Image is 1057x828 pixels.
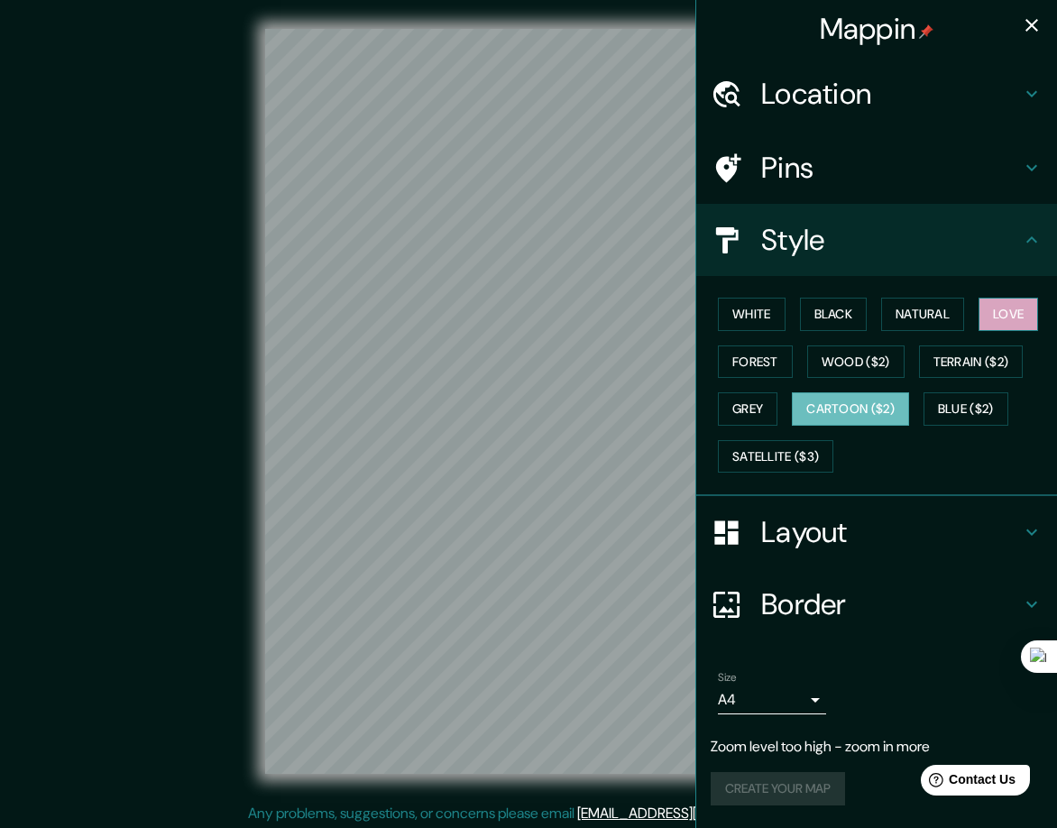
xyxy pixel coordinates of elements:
[919,24,933,39] img: pin-icon.png
[696,496,1057,568] div: Layout
[792,392,909,426] button: Cartoon ($2)
[800,298,868,331] button: Black
[718,345,793,379] button: Forest
[696,132,1057,204] div: Pins
[265,29,792,774] canvas: Map
[761,514,1021,550] h4: Layout
[896,758,1037,808] iframe: Help widget launcher
[924,392,1008,426] button: Blue ($2)
[979,298,1038,331] button: Love
[577,804,800,823] a: [EMAIL_ADDRESS][DOMAIN_NAME]
[761,76,1021,112] h4: Location
[711,736,1043,758] p: Zoom level too high - zoom in more
[696,568,1057,640] div: Border
[718,670,737,685] label: Size
[881,298,964,331] button: Natural
[761,150,1021,186] h4: Pins
[761,222,1021,258] h4: Style
[761,586,1021,622] h4: Border
[919,345,1024,379] button: Terrain ($2)
[718,298,786,331] button: White
[718,440,833,474] button: Satellite ($3)
[718,685,826,714] div: A4
[248,803,803,824] p: Any problems, suggestions, or concerns please email .
[718,392,777,426] button: Grey
[696,58,1057,130] div: Location
[820,11,934,47] h4: Mappin
[807,345,905,379] button: Wood ($2)
[696,204,1057,276] div: Style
